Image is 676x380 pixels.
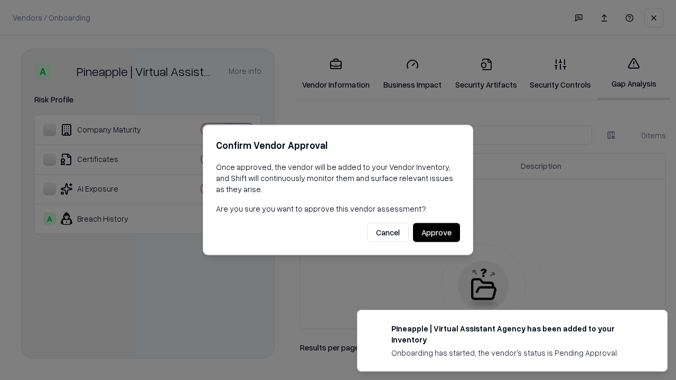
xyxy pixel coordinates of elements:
[216,161,460,195] p: Once approved, the vendor will be added to your Vendor Inventory, and Shift will continuously mon...
[216,138,460,153] h2: Confirm Vendor Approval
[413,223,460,242] button: Approve
[367,223,409,242] button: Cancel
[370,323,383,336] img: trypineapple.com
[391,323,642,345] div: Pineapple | Virtual Assistant Agency has been added to your inventory
[391,347,642,358] div: Onboarding has started, the vendor's status is Pending Approval.
[216,203,460,214] p: Are you sure you want to approve this vendor assessment?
